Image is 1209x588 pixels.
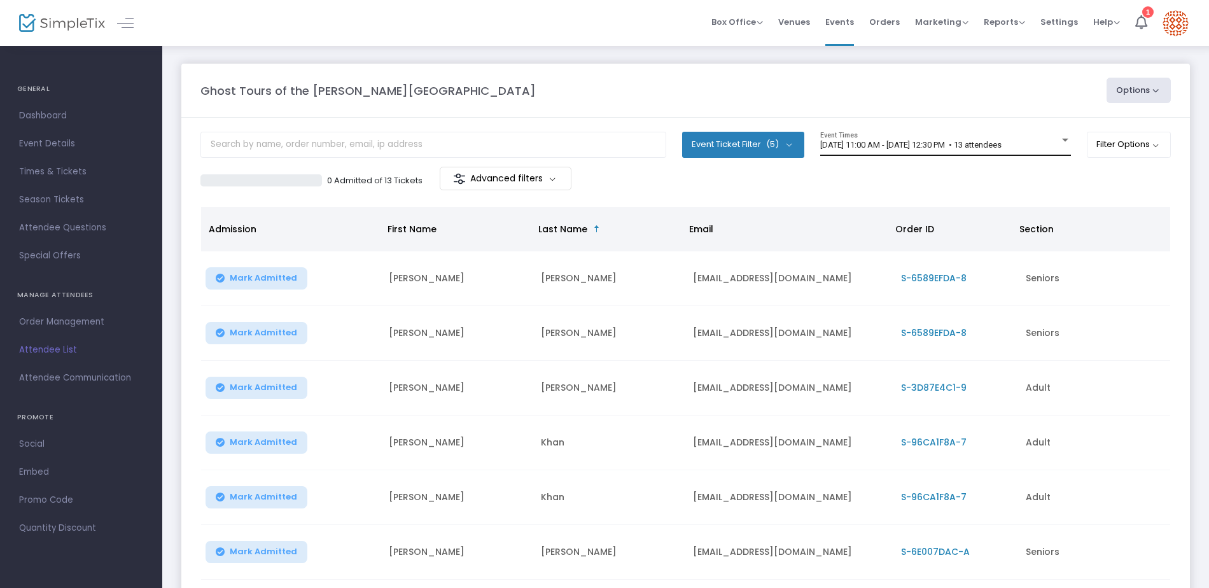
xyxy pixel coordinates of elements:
span: Settings [1040,6,1078,38]
span: Section [1019,223,1054,235]
span: (5) [766,139,779,150]
h4: PROMOTE [17,405,145,430]
span: S-3D87E4C1-9 [901,381,967,394]
span: Mark Admitted [230,492,297,502]
span: Quantity Discount [19,520,143,536]
h4: GENERAL [17,76,145,102]
span: Attendee Questions [19,220,143,236]
span: Event Details [19,136,143,152]
span: Reports [984,16,1025,28]
span: Mark Admitted [230,382,297,393]
span: Attendee Communication [19,370,143,386]
td: [PERSON_NAME] [533,361,685,416]
button: Mark Admitted [206,267,307,290]
button: Event Ticket Filter(5) [682,132,804,157]
td: [PERSON_NAME] [381,470,533,525]
td: [PERSON_NAME] [381,306,533,361]
td: [PERSON_NAME] [381,416,533,470]
h4: MANAGE ATTENDEES [17,283,145,308]
td: Seniors [1018,525,1170,580]
span: First Name [388,223,437,235]
span: Mark Admitted [230,328,297,338]
button: Mark Admitted [206,486,307,508]
div: 1 [1142,6,1154,18]
span: S-96CA1F8A-7 [901,436,967,449]
td: [EMAIL_ADDRESS][DOMAIN_NAME] [685,416,893,470]
img: filter [453,172,466,185]
td: Khan [533,416,685,470]
td: [EMAIL_ADDRESS][DOMAIN_NAME] [685,361,893,416]
td: Adult [1018,361,1170,416]
span: Mark Admitted [230,547,297,557]
td: [PERSON_NAME] [381,525,533,580]
td: [PERSON_NAME] [381,251,533,306]
span: Dashboard [19,108,143,124]
span: Season Tickets [19,192,143,208]
p: 0 Admitted of 13 Tickets [327,174,423,187]
input: Search by name, order number, email, ip address [200,132,666,158]
button: Mark Admitted [206,377,307,399]
button: Options [1107,78,1171,103]
span: Embed [19,464,143,480]
span: Times & Tickets [19,164,143,180]
span: Attendee List [19,342,143,358]
td: [PERSON_NAME] [533,306,685,361]
span: Help [1093,16,1120,28]
span: Email [689,223,713,235]
button: Mark Admitted [206,322,307,344]
span: Venues [778,6,810,38]
span: Orders [869,6,900,38]
span: Promo Code [19,492,143,508]
td: Khan [533,470,685,525]
span: S-6E007DAC-A [901,545,970,558]
span: S-96CA1F8A-7 [901,491,967,503]
td: Seniors [1018,251,1170,306]
td: [PERSON_NAME] [533,525,685,580]
span: Social [19,436,143,452]
td: Adult [1018,470,1170,525]
td: Seniors [1018,306,1170,361]
span: Events [825,6,854,38]
span: Marketing [915,16,968,28]
span: Mark Admitted [230,273,297,283]
span: [DATE] 11:00 AM - [DATE] 12:30 PM • 13 attendees [820,140,1002,150]
button: Mark Admitted [206,541,307,563]
span: Last Name [538,223,587,235]
span: S-6589EFDA-8 [901,326,967,339]
span: Order ID [895,223,934,235]
span: Order Management [19,314,143,330]
span: Special Offers [19,248,143,264]
span: Admission [209,223,256,235]
td: [EMAIL_ADDRESS][DOMAIN_NAME] [685,306,893,361]
span: Sortable [592,224,602,234]
span: S-6589EFDA-8 [901,272,967,284]
span: Mark Admitted [230,437,297,447]
m-button: Advanced filters [440,167,571,190]
td: [EMAIL_ADDRESS][DOMAIN_NAME] [685,525,893,580]
span: Box Office [711,16,763,28]
td: [PERSON_NAME] [381,361,533,416]
td: [PERSON_NAME] [533,251,685,306]
button: Mark Admitted [206,431,307,454]
td: [EMAIL_ADDRESS][DOMAIN_NAME] [685,251,893,306]
td: [EMAIL_ADDRESS][DOMAIN_NAME] [685,470,893,525]
m-panel-title: Ghost Tours of the [PERSON_NAME][GEOGRAPHIC_DATA] [200,82,536,99]
td: Adult [1018,416,1170,470]
button: Filter Options [1087,132,1171,157]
